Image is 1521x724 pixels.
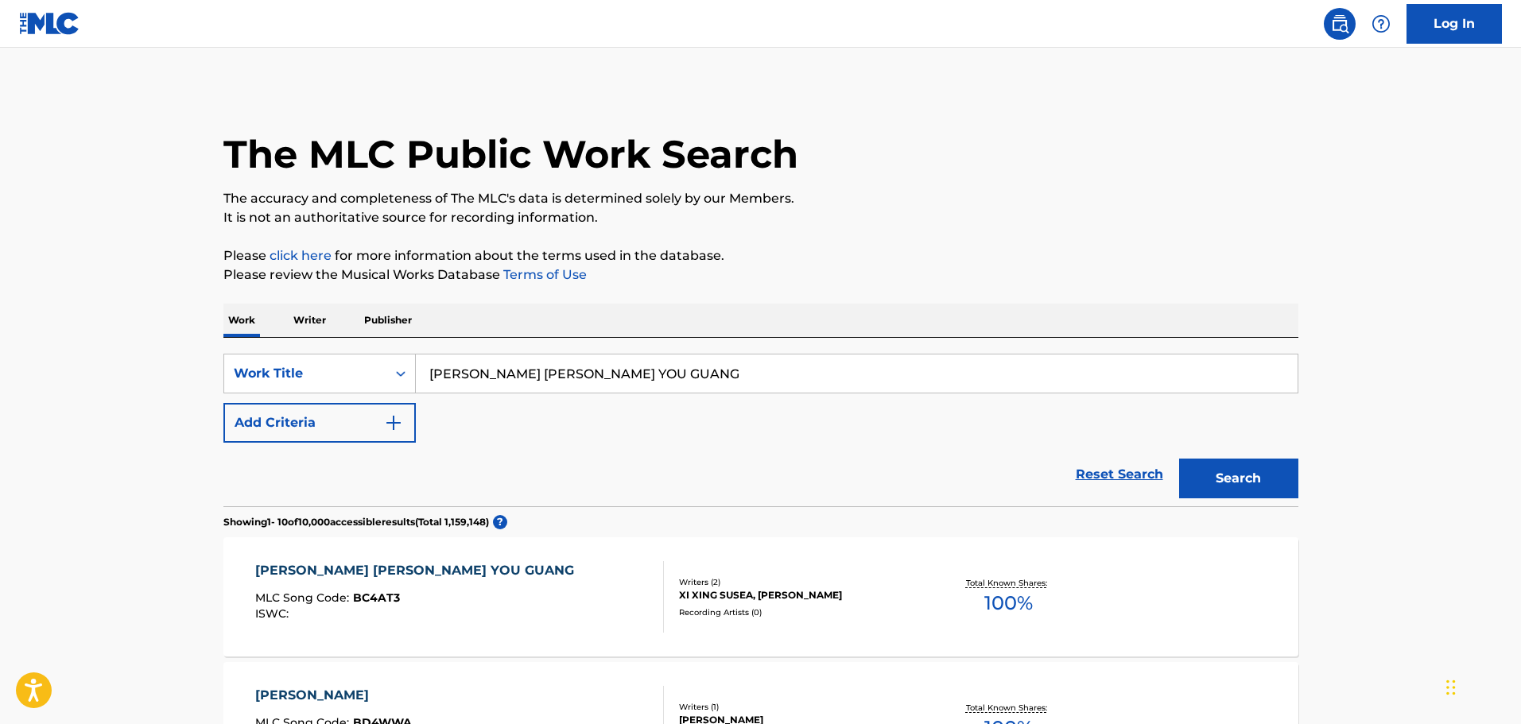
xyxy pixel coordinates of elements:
div: Writers ( 2 ) [679,576,919,588]
p: It is not an authoritative source for recording information. [223,208,1298,227]
div: XI XING SUSEA, [PERSON_NAME] [679,588,919,602]
button: Search [1179,459,1298,498]
p: Please for more information about the terms used in the database. [223,246,1298,265]
p: Publisher [359,304,417,337]
a: Terms of Use [500,267,587,282]
img: help [1372,14,1391,33]
span: ? [493,515,507,529]
p: Showing 1 - 10 of 10,000 accessible results (Total 1,159,148 ) [223,515,489,529]
img: 9d2ae6d4665cec9f34b9.svg [384,413,403,432]
a: Log In [1407,4,1502,44]
p: Writer [289,304,331,337]
img: MLC Logo [19,12,80,35]
div: Writers ( 1 ) [679,701,919,713]
div: [PERSON_NAME] [255,686,412,705]
div: Work Title [234,364,377,383]
a: click here [270,248,332,263]
div: Recording Artists ( 0 ) [679,606,919,618]
p: The accuracy and completeness of The MLC's data is determined solely by our Members. [223,189,1298,208]
div: Drag [1446,664,1456,711]
img: search [1330,14,1349,33]
p: Work [223,304,260,337]
span: ISWC : [255,606,293,621]
h1: The MLC Public Work Search [223,130,798,178]
div: Help [1365,8,1397,40]
iframe: Chat Widget [1441,648,1521,724]
a: Reset Search [1068,457,1171,492]
a: Public Search [1324,8,1356,40]
span: MLC Song Code : [255,590,353,605]
form: Search Form [223,354,1298,506]
p: Total Known Shares: [966,702,1051,714]
a: [PERSON_NAME] [PERSON_NAME] YOU GUANGMLC Song Code:BC4AT3ISWC:Writers (2)XI XING SUSEA, [PERSON_N... [223,537,1298,656]
span: BC4AT3 [353,590,400,605]
p: Please review the Musical Works Database [223,265,1298,285]
button: Add Criteria [223,403,416,443]
p: Total Known Shares: [966,577,1051,589]
span: 100 % [984,589,1033,618]
div: [PERSON_NAME] [PERSON_NAME] YOU GUANG [255,561,582,580]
